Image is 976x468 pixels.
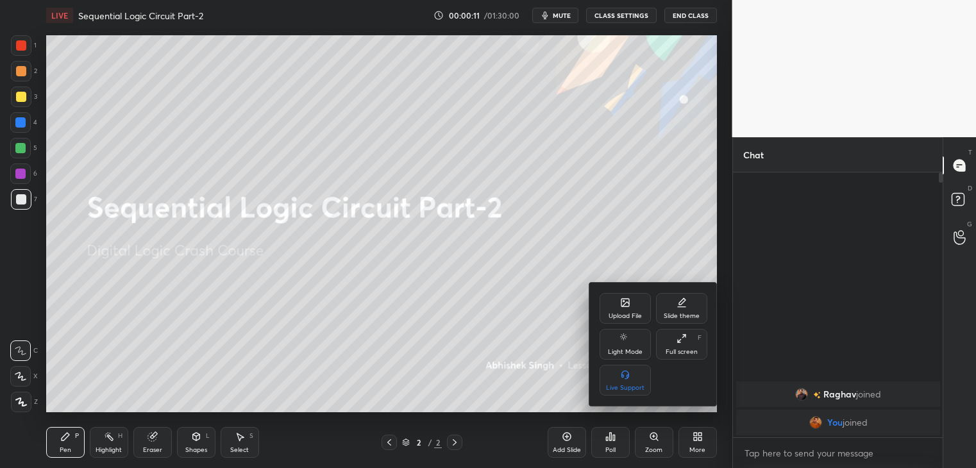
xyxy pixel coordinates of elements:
[608,349,643,355] div: Light Mode
[666,349,698,355] div: Full screen
[609,313,642,319] div: Upload File
[698,335,702,341] div: F
[664,313,700,319] div: Slide theme
[606,385,644,391] div: Live Support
